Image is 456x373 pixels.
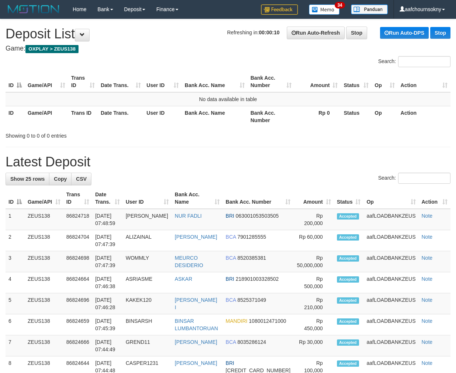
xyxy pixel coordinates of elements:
[293,230,334,251] td: Rp 60,000
[398,71,450,92] th: Action: activate to sort column ascending
[237,255,266,261] span: Copy 8520385381 to clipboard
[293,251,334,272] td: Rp 50,000,000
[25,314,63,335] td: ZEUS138
[92,314,123,335] td: [DATE] 07:45:39
[226,213,234,219] span: BRI
[293,272,334,293] td: Rp 500,000
[172,188,223,209] th: Bank Acc. Name: activate to sort column ascending
[337,318,359,325] span: Accepted
[6,129,184,139] div: Showing 0 to 0 of 0 entries
[293,335,334,356] td: Rp 30,000
[236,276,279,282] span: Copy 218901003328502 to clipboard
[419,188,451,209] th: Action: activate to sort column ascending
[25,272,63,293] td: ZEUS138
[25,251,63,272] td: ZEUS138
[309,4,340,15] img: Button%20Memo.svg
[422,318,433,324] a: Note
[6,209,25,230] td: 1
[144,71,182,92] th: User ID: activate to sort column ascending
[295,106,341,127] th: Rp 0
[226,297,236,303] span: BCA
[337,339,359,346] span: Accepted
[422,213,433,219] a: Note
[92,230,123,251] td: [DATE] 07:47:39
[378,173,450,184] label: Search:
[363,209,418,230] td: aafLOADBANKZEUS
[334,188,364,209] th: Status: activate to sort column ascending
[6,188,25,209] th: ID: activate to sort column descending
[422,297,433,303] a: Note
[63,188,92,209] th: Trans ID: activate to sort column ascending
[363,293,418,314] td: aafLOADBANKZEUS
[182,71,247,92] th: Bank Acc. Name: activate to sort column ascending
[346,27,367,39] a: Stop
[422,255,433,261] a: Note
[63,251,92,272] td: 86824698
[6,272,25,293] td: 4
[293,188,334,209] th: Amount: activate to sort column ascending
[6,230,25,251] td: 2
[236,213,279,219] span: Copy 063001053503505 to clipboard
[293,293,334,314] td: Rp 210,000
[6,155,450,169] h1: Latest Deposit
[63,335,92,356] td: 86824666
[25,209,63,230] td: ZEUS138
[63,272,92,293] td: 86824664
[175,276,192,282] a: ASKAR
[237,297,266,303] span: Copy 8525371049 to clipboard
[175,255,203,268] a: MEURCO DESIDERIO
[6,71,25,92] th: ID: activate to sort column descending
[363,188,418,209] th: Op: activate to sort column ascending
[227,30,279,35] span: Refreshing in:
[63,209,92,230] td: 86824718
[63,293,92,314] td: 86824696
[226,234,236,240] span: BCA
[98,106,143,127] th: Date Trans.
[92,272,123,293] td: [DATE] 07:46:38
[378,56,450,67] label: Search:
[123,272,172,293] td: ASRIASME
[363,230,418,251] td: aafLOADBANKZEUS
[337,360,359,367] span: Accepted
[293,314,334,335] td: Rp 450,000
[6,92,450,106] td: No data available in table
[68,71,98,92] th: Trans ID: activate to sort column ascending
[6,45,450,52] h4: Game:
[63,314,92,335] td: 86824659
[92,209,123,230] td: [DATE] 07:48:59
[6,314,25,335] td: 6
[335,2,345,8] span: 34
[6,335,25,356] td: 7
[261,4,298,15] img: Feedback.jpg
[351,4,388,14] img: panduan.png
[226,276,234,282] span: BRI
[363,272,418,293] td: aafLOADBANKZEUS
[92,293,123,314] td: [DATE] 07:46:28
[175,360,217,366] a: [PERSON_NAME]
[123,188,172,209] th: User ID: activate to sort column ascending
[248,106,295,127] th: Bank Acc. Number
[363,335,418,356] td: aafLOADBANKZEUS
[63,230,92,251] td: 86824704
[226,255,236,261] span: BCA
[226,318,247,324] span: MANDIRI
[25,293,63,314] td: ZEUS138
[422,234,433,240] a: Note
[293,209,334,230] td: Rp 200,000
[123,293,172,314] td: KAKEK120
[372,106,397,127] th: Op
[6,251,25,272] td: 3
[226,339,236,345] span: BCA
[98,71,143,92] th: Date Trans.: activate to sort column ascending
[182,106,247,127] th: Bank Acc. Name
[92,335,123,356] td: [DATE] 07:44:49
[123,335,172,356] td: GREND11
[123,251,172,272] td: WOMMLY
[337,255,359,262] span: Accepted
[430,27,450,39] a: Stop
[259,30,279,35] strong: 00:00:10
[25,71,68,92] th: Game/API: activate to sort column ascending
[398,173,450,184] input: Search:
[175,339,217,345] a: [PERSON_NAME]
[337,234,359,241] span: Accepted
